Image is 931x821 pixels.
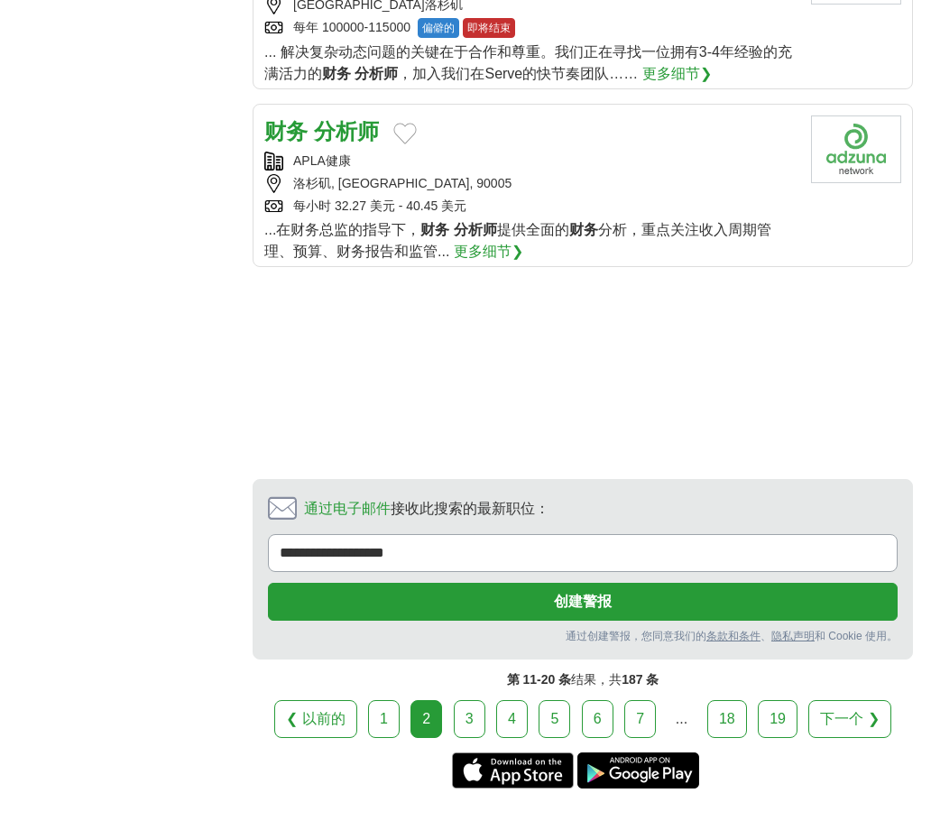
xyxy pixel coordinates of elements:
[554,594,612,609] font: 创建警报
[706,630,760,642] a: 条款和条件
[454,700,485,738] a: 3
[566,630,706,642] font: 通过创建警报，您同意我们的
[636,711,644,726] font: 7
[507,672,572,687] font: 第 11-20 条
[264,222,420,237] font: ...在财务总监的指导下，
[355,66,398,81] font: 分析师
[594,711,602,726] font: 6
[811,115,901,183] img: 公司徽标
[293,176,512,190] font: 洛杉矶, [GEOGRAPHIC_DATA], 90005
[758,700,797,738] a: 19
[642,66,712,81] font: 更多细节❯
[550,711,558,726] font: 5
[539,700,570,738] a: 5
[264,44,792,81] font: ... 解决复杂动态问题的关键在于合作和尊重。我们正在寻找一位拥有3-4年经验的充满活力的
[314,119,379,143] font: 分析师
[569,222,598,237] font: 财务
[497,222,569,237] font: 提供全面的
[420,222,449,237] font: 财务
[508,711,516,726] font: 4
[582,700,613,738] a: 6
[393,123,417,144] button: 添加到收藏职位
[609,672,622,687] font: 共
[535,501,549,516] font: ：
[454,241,523,263] a: 更多细节❯
[571,672,609,687] font: 结果，
[293,20,410,34] font: 每年 100000-115000
[368,700,400,738] a: 1
[253,281,913,465] iframe: Ads by Google
[454,222,497,237] font: 分析师
[274,700,356,738] a: ❮ 以前的
[760,630,771,642] font: 、
[467,22,511,34] font: 即将结束
[820,711,879,726] font: 下一个 ❯
[380,711,388,726] font: 1
[770,711,786,726] font: 19
[642,63,712,85] a: 更多细节❯
[293,153,351,168] font: APLA健康
[707,700,747,738] a: 18
[815,630,898,642] font: 和 Cookie 使用。
[454,244,523,259] font: 更多细节❯
[624,700,656,738] a: 7
[264,119,308,143] font: 财务
[622,672,659,687] font: 187 条
[676,711,687,726] font: ...
[293,198,466,213] font: 每小时 32.27 美元 - 40.45 美元
[808,700,890,738] a: 下一个 ❯
[304,501,391,516] a: 通过电子邮件
[422,22,455,34] font: 偏僻的
[422,711,430,726] font: 2
[286,711,345,726] font: ❮ 以前的
[268,583,898,621] button: 创建警报
[465,711,474,726] font: 3
[398,66,638,81] font: ，加入我们在Serve的快节奏团队……
[322,66,351,81] font: 财务
[496,700,528,738] a: 4
[264,119,379,143] a: 财务 分析师
[771,630,815,642] a: 隐私声明
[391,501,535,516] font: 接收此搜索的最新职位
[719,711,735,726] font: 18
